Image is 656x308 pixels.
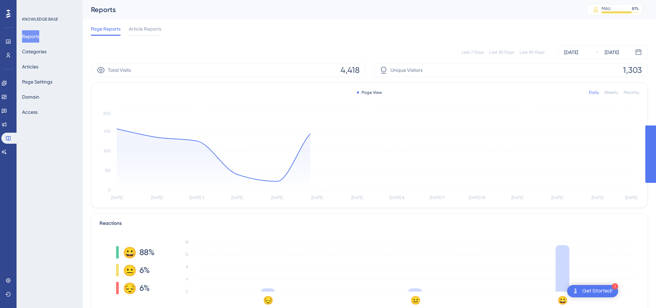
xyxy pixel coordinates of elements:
[22,45,46,58] button: Categories
[123,247,134,258] div: 😀
[604,90,618,95] div: Weekly
[602,6,611,11] div: MAU
[624,90,639,95] div: Monthly
[22,60,38,73] button: Articles
[551,195,563,200] tspan: [DATE]
[589,90,599,95] div: Daily
[123,283,134,294] div: 😔
[186,264,188,269] tspan: 8
[612,283,618,289] div: 1
[605,48,619,56] div: [DATE]
[469,195,486,200] tspan: [DATE] 10
[129,25,161,33] span: Article Reports
[341,65,360,76] span: 4,418
[564,48,578,56] div: [DATE]
[105,168,111,173] tspan: 150
[567,285,618,297] div: Open Get Started! checklist, remaining modules: 1
[632,6,639,11] div: 81 %
[108,66,131,74] span: Total Visits
[123,265,134,276] div: 😐
[186,277,188,282] tspan: 4
[582,287,613,295] div: Get Started!
[571,287,580,295] img: launcher-image-alternative-text
[91,5,570,14] div: Reports
[22,91,39,103] button: Domain
[104,129,111,134] tspan: 450
[389,195,405,200] tspan: [DATE] 8
[592,195,603,200] tspan: [DATE]
[231,195,243,200] tspan: [DATE]
[430,195,445,200] tspan: [DATE] 9
[511,195,523,200] tspan: [DATE]
[271,195,283,200] tspan: [DATE]
[185,240,188,244] tspan: 16
[186,289,188,294] tspan: 0
[22,30,39,43] button: Reports
[489,49,514,55] div: Last 30 Days
[22,106,38,118] button: Access
[627,281,648,301] iframe: UserGuiding AI Assistant Launcher
[22,16,58,22] div: KNOWLEDGE BASE
[100,219,639,228] div: Reactions
[22,76,52,88] button: Page Settings
[391,66,423,74] span: Unique Visitors
[357,90,382,95] div: Page View
[139,265,150,276] span: 6%
[103,111,111,116] tspan: 600
[139,283,150,294] span: 6%
[185,252,188,257] tspan: 12
[151,195,163,200] tspan: [DATE]
[103,148,111,153] tspan: 300
[263,295,273,305] text: 😔
[91,25,121,33] span: Page Reports
[108,188,111,192] tspan: 0
[111,195,123,200] tspan: [DATE]
[351,195,363,200] tspan: [DATE]
[410,295,421,305] text: 😐
[558,295,568,305] text: 😀
[623,65,642,76] span: 1,303
[625,195,637,200] tspan: [DATE]
[311,195,323,200] tspan: [DATE]
[462,49,484,55] div: Last 7 Days
[520,49,544,55] div: Last 90 Days
[139,247,155,258] span: 88%
[189,195,204,200] tspan: [DATE] 3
